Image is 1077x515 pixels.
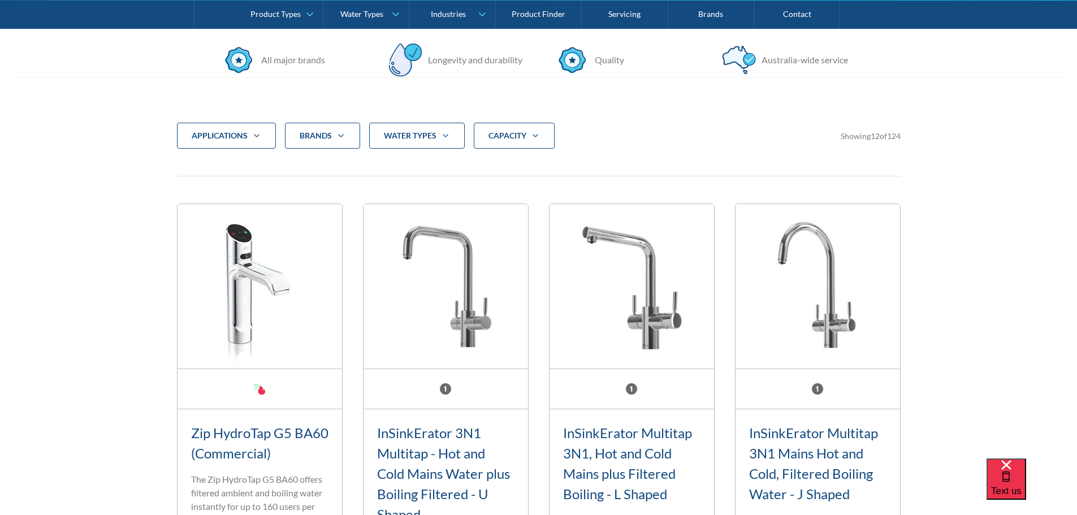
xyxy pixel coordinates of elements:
strong: water Types [384,131,436,140]
a: InSinkErator Multitap 3N1, Hot and Cold Mains plus Filtered Boiling - L Shaped [563,425,692,502]
div: Brands [285,123,360,149]
img: InSinkErator Multitap 3N1 Mains Hot and Cold, Filtered Boiling Water - J Shaped [736,204,900,369]
div: applications [192,130,248,141]
div: Longevity and durability [422,53,522,67]
div: Showing of [841,130,901,142]
img: Zip HydroTap G5 BA60 (Commercial) [178,204,342,369]
div: CAPACITY [474,123,555,149]
div: Product Types [250,9,301,19]
div: Brands [300,130,332,141]
div: Quality [589,53,624,67]
span: 12 [871,131,880,141]
strong: CAPACITY [488,131,526,140]
div: applications [177,123,276,149]
div: Australia-wide service [756,53,848,67]
div: water Types [369,123,465,149]
img: InSinkErator 3N1 Multitap - Hot and Cold Mains Water plus Boiling Filtered - U Shaped [364,204,528,369]
a: Zip HydroTap G5 BA60 (Commercial) [191,425,328,461]
div: Industries [431,9,466,19]
img: InSinkErator Multitap 3N1, Hot and Cold Mains plus Filtered Boiling - L Shaped [550,204,714,369]
div: Water Types [340,9,383,19]
iframe: podium webchat widget bubble [987,458,1077,515]
span: 124 [887,131,901,141]
form: Filter 5 [177,123,901,167]
div: All major brands [256,53,325,67]
a: InSinkErator Multitap 3N1 Mains Hot and Cold, Filtered Boiling Water - J Shaped [749,425,878,502]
